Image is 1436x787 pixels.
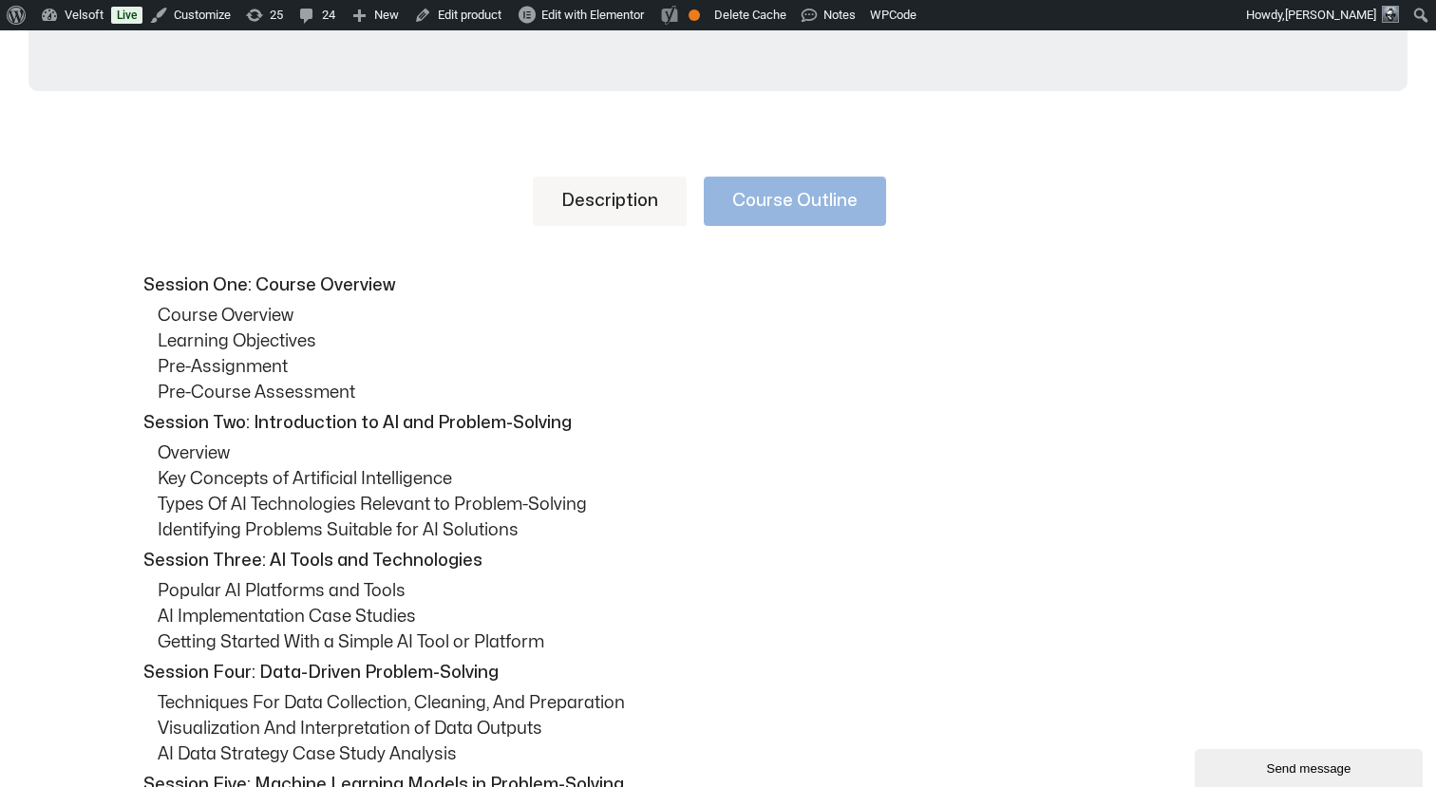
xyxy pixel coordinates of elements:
p: AI Data Strategy Case Study Analysis [158,741,1307,767]
span: Edit with Elementor [541,8,644,22]
p: Learning Objectives [158,328,1307,354]
p: AI Implementation Case Studies [158,604,1307,629]
p: Session Two: Introduction to AI and Problem-Solving [143,410,1302,436]
p: Course Overview [158,303,1307,328]
p: Types Of AI Technologies Relevant to Problem-Solving [158,492,1307,517]
p: Visualization And Interpretation of Data Outputs [158,716,1307,741]
p: Pre-Course Assessment [158,380,1307,405]
p: Key Concepts of Artificial Intelligence [158,466,1307,492]
div: OK [689,9,700,21]
p: Popular AI Platforms and Tools [158,578,1307,604]
p: Getting Started With a Simple AI Tool or Platform [158,629,1307,655]
p: Session Four: Data-Driven Problem-Solving [143,660,1302,685]
a: Live [111,7,142,24]
p: Overview [158,440,1307,466]
p: Session Three: AI Tools and Technologies [143,548,1302,573]
p: Techniques For Data Collection, Cleaning, And Preparation [158,690,1307,716]
p: Pre-Assignment [158,354,1307,380]
a: Course Outline [704,177,886,226]
iframe: chat widget [1195,745,1427,787]
p: Identifying Problems Suitable for AI Solutions [158,517,1307,543]
a: Description [533,177,687,226]
p: Session One: Course Overview [143,272,1302,298]
span: [PERSON_NAME] [1285,8,1376,22]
